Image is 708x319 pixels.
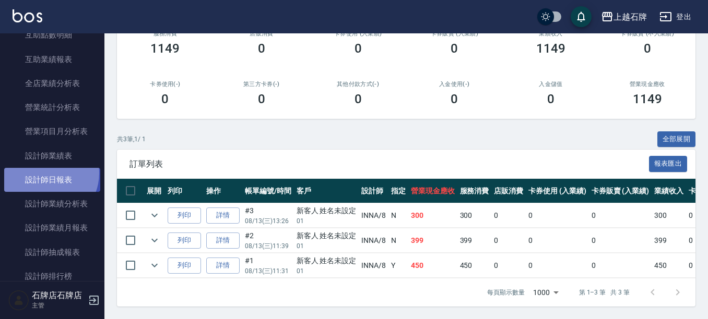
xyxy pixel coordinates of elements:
img: Person [8,290,29,311]
td: 0 [526,253,589,278]
h3: 0 [644,41,651,56]
button: 列印 [168,232,201,249]
p: 01 [297,266,357,276]
td: #3 [242,203,294,228]
th: 店販消費 [491,179,526,203]
h2: 營業現金應收 [611,81,683,88]
p: 主管 [32,301,85,310]
td: #2 [242,228,294,253]
button: expand row [147,232,162,248]
h3: 0 [355,41,362,56]
p: 每頁顯示數量 [487,288,525,297]
td: 0 [491,203,526,228]
h2: 卡券使用 (入業績) [322,30,394,37]
h3: 0 [355,92,362,106]
p: 08/13 (三) 11:31 [245,266,291,276]
p: 08/13 (三) 13:26 [245,216,291,226]
td: 0 [589,203,652,228]
h3: 0 [547,92,554,106]
h3: 1149 [633,92,662,106]
td: INNA /8 [359,228,388,253]
a: 營業項目月分析表 [4,119,100,143]
th: 帳單編號/時間 [242,179,294,203]
td: INNA /8 [359,203,388,228]
td: 300 [408,203,457,228]
td: 0 [589,228,652,253]
a: 設計師排行榜 [4,264,100,288]
a: 營業統計分析表 [4,95,100,119]
a: 全店業績分析表 [4,71,100,95]
td: N [388,203,408,228]
button: 全部展開 [657,131,696,148]
h3: 1149 [150,41,180,56]
h2: 入金儲值 [515,81,587,88]
a: 設計師抽成報表 [4,240,100,264]
th: 卡券使用 (入業績) [526,179,589,203]
td: 399 [457,228,492,253]
h2: 卡券販賣 (不入業績) [611,30,683,37]
p: 第 1–3 筆 共 3 筆 [579,288,630,297]
td: N [388,228,408,253]
td: 399 [408,228,457,253]
a: 報表匯出 [649,158,688,168]
a: 詳情 [206,257,240,274]
span: 訂單列表 [129,159,649,169]
button: 列印 [168,257,201,274]
td: 399 [652,228,686,253]
h5: 石牌店石牌店 [32,290,85,301]
h2: 入金使用(-) [419,81,490,88]
td: Y [388,253,408,278]
td: 300 [457,203,492,228]
h2: 第三方卡券(-) [226,81,298,88]
img: Logo [13,9,42,22]
h3: 0 [451,92,458,106]
button: 登出 [655,7,695,27]
div: 上越石牌 [613,10,647,23]
td: 0 [526,203,589,228]
h3: 1149 [536,41,565,56]
button: expand row [147,207,162,223]
th: 操作 [204,179,242,203]
td: 0 [491,253,526,278]
h3: 0 [161,92,169,106]
div: 新客人 姓名未設定 [297,255,357,266]
a: 設計師業績分析表 [4,192,100,216]
button: 上越石牌 [597,6,651,28]
h3: 0 [258,41,265,56]
th: 卡券販賣 (入業績) [589,179,652,203]
th: 服務消費 [457,179,492,203]
td: 450 [457,253,492,278]
p: 共 3 筆, 1 / 1 [117,134,146,144]
th: 業績收入 [652,179,686,203]
th: 客戶 [294,179,359,203]
a: 互助業績報表 [4,47,100,71]
a: 設計師業績表 [4,144,100,168]
h3: 0 [451,41,458,56]
button: 列印 [168,207,201,224]
td: #1 [242,253,294,278]
h3: 服務消費 [129,30,201,37]
div: 1000 [529,278,562,306]
td: 0 [491,228,526,253]
th: 營業現金應收 [408,179,457,203]
p: 01 [297,216,357,226]
p: 01 [297,241,357,251]
h2: 卡券使用(-) [129,81,201,88]
a: 設計師日報表 [4,168,100,192]
h2: 其他付款方式(-) [322,81,394,88]
td: 0 [589,253,652,278]
th: 指定 [388,179,408,203]
a: 詳情 [206,207,240,224]
th: 展開 [144,179,165,203]
h2: 卡券販賣 (入業績) [419,30,490,37]
a: 互助點數明細 [4,23,100,47]
a: 詳情 [206,232,240,249]
td: 300 [652,203,686,228]
a: 設計師業績月報表 [4,216,100,240]
th: 列印 [165,179,204,203]
h2: 店販消費 [226,30,298,37]
h2: 業績收入 [515,30,587,37]
td: INNA /8 [359,253,388,278]
th: 設計師 [359,179,388,203]
button: save [571,6,592,27]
